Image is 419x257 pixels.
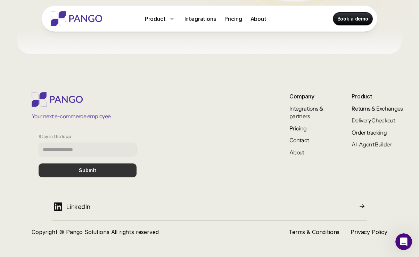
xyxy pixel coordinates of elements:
[39,163,137,177] button: Submit
[289,228,339,235] a: Terms & Conditions
[352,105,403,112] a: Returns & Exchanges
[184,15,216,23] p: Integrations
[289,125,307,132] a: Pricing
[289,92,328,101] p: Company
[32,112,110,120] p: Your next e-commerce employee
[182,13,219,24] a: Integrations
[352,92,408,101] p: Product
[250,15,266,23] p: About
[66,202,90,211] p: LinkedIn
[32,228,278,236] p: Copyright © Pango Solutions All rights reserved
[289,137,309,144] a: Contact
[352,129,387,136] a: Order tracking
[222,13,245,24] a: Pricing
[352,117,395,124] a: Delivery Checkout
[39,134,71,139] p: Stay in the loop
[333,13,372,25] a: Book a demo
[248,13,269,24] a: About
[145,15,166,23] p: Product
[337,15,368,22] p: Book a demo
[289,149,304,156] a: About
[52,198,367,221] a: LinkedIn
[352,141,392,148] a: AI-Agent Builder
[224,15,242,23] p: Pricing
[351,228,387,235] a: Privacy Policy
[289,105,324,120] a: Integrations & partners
[395,233,412,250] iframe: Intercom live chat
[39,143,137,156] input: Stay in the loop
[79,168,96,174] p: Submit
